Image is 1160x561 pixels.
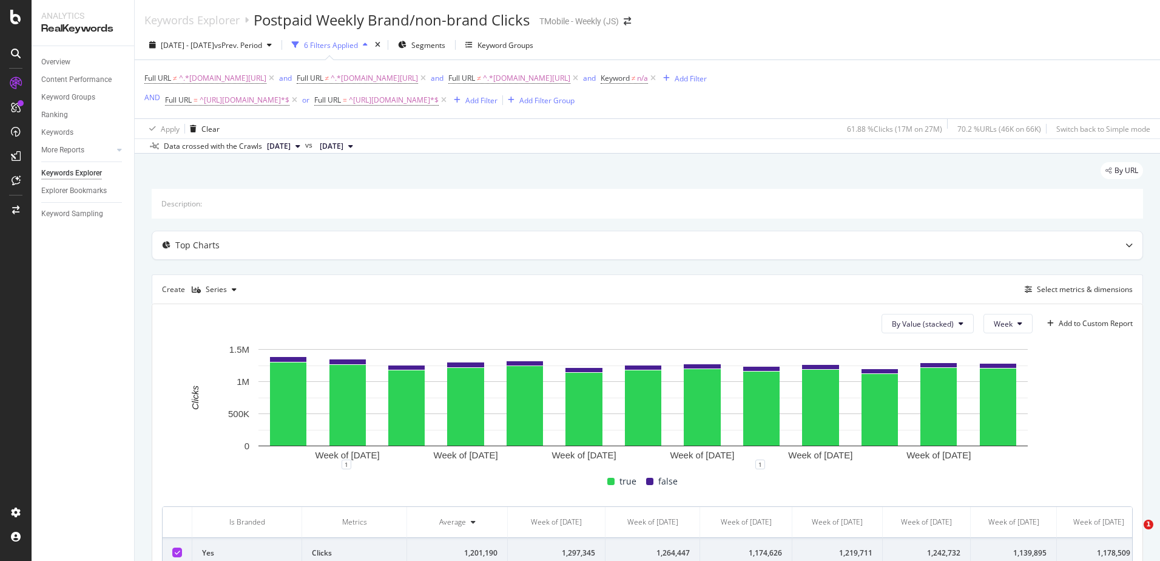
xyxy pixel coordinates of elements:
[721,517,772,528] div: Week of [DATE]
[190,386,200,410] text: Clicks
[627,517,678,528] div: Week of [DATE]
[179,70,266,87] span: ^.*[DOMAIN_NAME][URL]
[802,548,872,559] div: 1,219,711
[194,95,198,105] span: =
[477,73,481,83] span: ≠
[164,141,262,152] div: Data crossed with the Crawls
[551,450,616,461] text: Week of [DATE]
[1073,517,1124,528] div: Week of [DATE]
[670,450,734,461] text: Week of [DATE]
[988,517,1039,528] div: Week of [DATE]
[41,73,112,86] div: Content Performance
[342,460,351,469] div: 1
[1051,119,1150,138] button: Switch back to Simple mode
[144,13,240,27] a: Keywords Explorer
[1067,548,1130,559] div: 1,178,509
[1059,320,1133,327] div: Add to Custom Report
[539,15,619,27] div: TMobile - Weekly (JS)
[812,517,863,528] div: Week of [DATE]
[202,517,292,528] div: Is Branded
[518,548,595,559] div: 1,297,345
[41,167,102,180] div: Keywords Explorer
[1144,520,1153,529] span: 1
[41,10,124,22] div: Analytics
[331,70,418,87] span: ^.*[DOMAIN_NAME][URL]
[214,40,262,50] span: vs Prev. Period
[144,73,171,83] span: Full URL
[175,239,220,251] div: Top Charts
[187,280,241,299] button: Series
[892,319,954,329] span: By Value (stacked)
[393,35,450,55] button: Segments
[892,548,960,559] div: 1,242,732
[465,95,497,106] div: Add Filter
[439,517,466,528] div: Average
[229,344,249,355] text: 1.5M
[161,40,214,50] span: [DATE] - [DATE]
[144,35,277,55] button: [DATE] - [DATE]vsPrev. Period
[755,460,765,469] div: 1
[41,22,124,36] div: RealKeywords
[980,548,1047,559] div: 1,139,895
[244,441,249,451] text: 0
[305,140,315,151] span: vs
[41,208,126,220] a: Keyword Sampling
[349,92,439,109] span: ^[URL][DOMAIN_NAME]*$
[314,95,341,105] span: Full URL
[1037,284,1133,294] div: Select metrics & dimensions
[1020,282,1133,297] button: Select metrics & dimensions
[658,71,707,86] button: Add Filter
[1119,520,1148,549] iframe: Intercom live chat
[267,141,291,152] span: 2025 Jun. 27th
[41,91,126,104] a: Keyword Groups
[1056,124,1150,134] div: Switch back to Simple mode
[619,474,636,489] span: true
[315,450,380,461] text: Week of [DATE]
[658,474,678,489] span: false
[41,144,84,157] div: More Reports
[601,73,630,83] span: Keyword
[279,73,292,83] div: and
[624,17,631,25] div: arrow-right-arrow-left
[200,92,289,109] span: ^[URL][DOMAIN_NAME]*$
[637,70,648,87] span: n/a
[994,319,1013,329] span: Week
[906,450,971,461] text: Week of [DATE]
[173,73,177,83] span: ≠
[41,109,126,121] a: Ranking
[41,208,103,220] div: Keyword Sampling
[431,73,443,83] div: and
[161,199,202,209] div: Description:
[434,450,498,461] text: Week of [DATE]
[957,124,1041,134] div: 70.2 % URLs ( 46K on 66K )
[483,70,570,87] span: ^.*[DOMAIN_NAME][URL]
[519,95,575,106] div: Add Filter Group
[302,95,309,105] div: or
[615,548,690,559] div: 1,264,447
[144,119,180,138] button: Apply
[237,376,249,387] text: 1M
[41,144,113,157] a: More Reports
[262,139,305,154] button: [DATE]
[583,72,596,84] button: and
[287,35,373,55] button: 6 Filters Applied
[583,73,596,83] div: and
[144,92,160,103] button: AND
[254,10,530,30] div: Postpaid Weekly Brand/non-brand Clicks
[162,280,241,299] div: Create
[162,343,1124,464] svg: A chart.
[325,73,329,83] span: ≠
[206,286,227,293] div: Series
[847,124,942,134] div: 61.88 % Clicks ( 17M on 27M )
[185,119,220,138] button: Clear
[531,517,582,528] div: Week of [DATE]
[41,91,95,104] div: Keyword Groups
[41,73,126,86] a: Content Performance
[1101,162,1143,179] div: legacy label
[312,517,397,528] div: Metrics
[41,185,126,197] a: Explorer Bookmarks
[41,167,126,180] a: Keywords Explorer
[304,40,358,50] div: 6 Filters Applied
